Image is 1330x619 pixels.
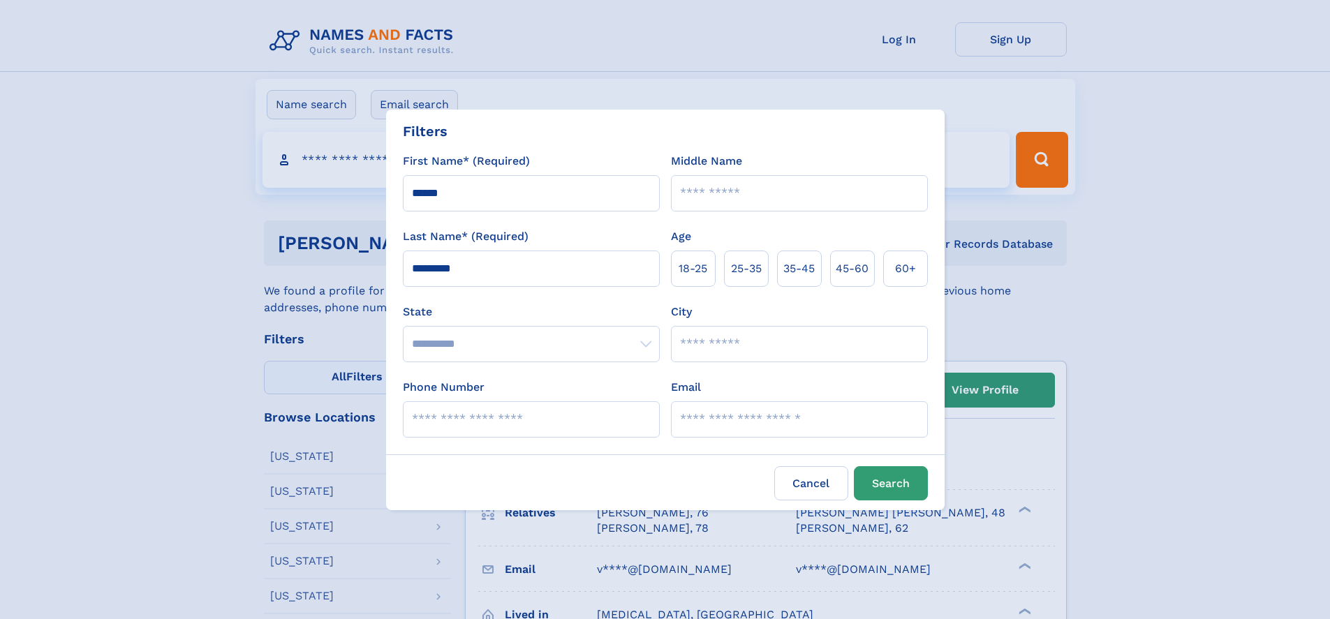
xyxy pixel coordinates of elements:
label: Cancel [774,466,848,500]
div: Filters [403,121,448,142]
label: Phone Number [403,379,485,396]
label: Email [671,379,701,396]
button: Search [854,466,928,500]
span: 35‑45 [783,260,815,277]
span: 45‑60 [836,260,869,277]
label: Age [671,228,691,245]
span: 25‑35 [731,260,762,277]
span: 60+ [895,260,916,277]
label: First Name* (Required) [403,153,530,170]
label: City [671,304,692,320]
label: Middle Name [671,153,742,170]
label: Last Name* (Required) [403,228,529,245]
label: State [403,304,660,320]
span: 18‑25 [679,260,707,277]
